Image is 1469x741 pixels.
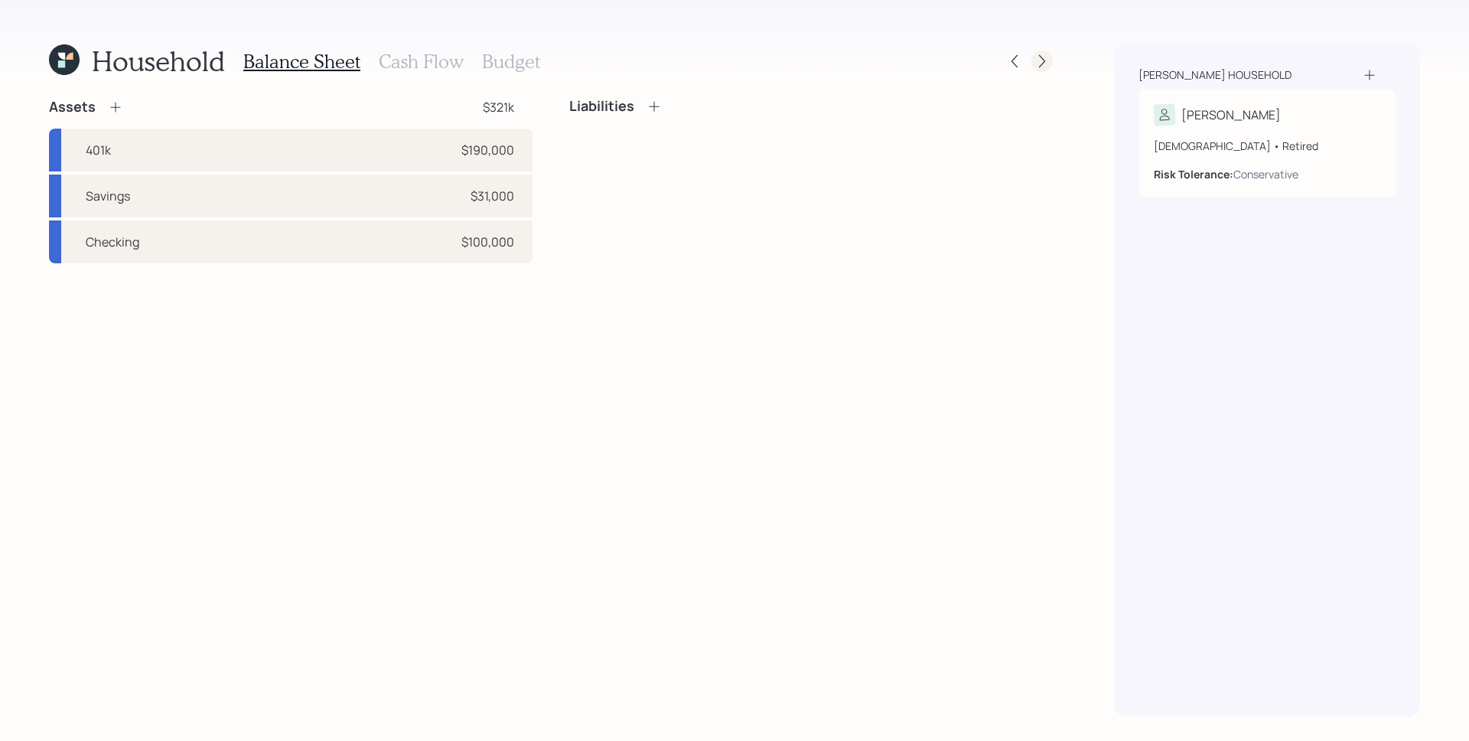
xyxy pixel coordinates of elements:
[471,187,514,205] div: $31,000
[1138,67,1291,83] div: [PERSON_NAME] household
[569,98,634,115] h4: Liabilities
[482,51,540,73] h3: Budget
[461,233,514,251] div: $100,000
[483,98,514,116] div: $321k
[92,44,225,77] h1: Household
[86,233,139,251] div: Checking
[86,141,111,159] div: 401k
[1233,166,1298,182] div: Conservative
[243,51,360,73] h3: Balance Sheet
[461,141,514,159] div: $190,000
[379,51,464,73] h3: Cash Flow
[1154,138,1380,154] div: [DEMOGRAPHIC_DATA] • Retired
[86,187,130,205] div: Savings
[1181,106,1281,124] div: [PERSON_NAME]
[49,99,96,116] h4: Assets
[1154,167,1233,181] b: Risk Tolerance:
